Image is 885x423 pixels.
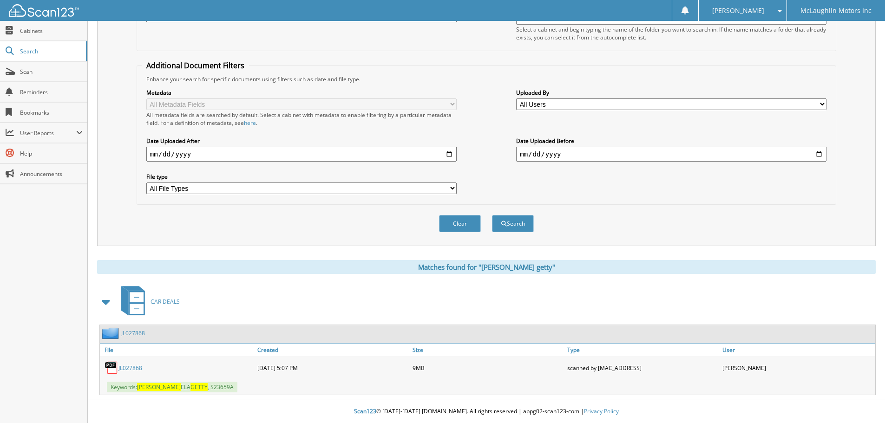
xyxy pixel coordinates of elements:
[410,344,565,356] a: Size
[244,119,256,127] a: here
[20,109,83,117] span: Bookmarks
[116,283,180,320] a: CAR DEALS
[20,129,76,137] span: User Reports
[146,111,457,127] div: All metadata fields are searched by default. Select a cabinet with metadata to enable filtering b...
[255,358,410,377] div: [DATE] 5:07 PM
[720,358,875,377] div: [PERSON_NAME]
[492,215,534,232] button: Search
[137,383,181,391] span: [PERSON_NAME]
[107,382,237,392] span: Keywords: ELA , S23659A
[20,27,83,35] span: Cabinets
[105,361,118,375] img: PDF.png
[9,4,79,17] img: scan123-logo-white.svg
[151,298,180,306] span: CAR DEALS
[410,358,565,377] div: 9MB
[100,344,255,356] a: File
[839,378,885,423] iframe: Chat Widget
[20,170,83,178] span: Announcements
[121,329,145,337] a: JL027868
[190,383,208,391] span: GETTY
[142,60,249,71] legend: Additional Document Filters
[146,137,457,145] label: Date Uploaded After
[142,75,831,83] div: Enhance your search for specific documents using filters such as date and file type.
[354,407,376,415] span: Scan123
[516,147,826,162] input: end
[146,147,457,162] input: start
[800,8,872,13] span: McLaughlin Motors Inc
[146,89,457,97] label: Metadata
[102,327,121,339] img: folder2.png
[88,400,885,423] div: © [DATE]-[DATE] [DOMAIN_NAME]. All rights reserved | appg02-scan123-com |
[720,344,875,356] a: User
[516,26,826,41] div: Select a cabinet and begin typing the name of the folder you want to search in. If the name match...
[565,344,720,356] a: Type
[118,364,142,372] a: JL027868
[20,47,81,55] span: Search
[146,173,457,181] label: File type
[516,89,826,97] label: Uploaded By
[712,8,764,13] span: [PERSON_NAME]
[565,358,720,377] div: scanned by [MAC_ADDRESS]
[20,68,83,76] span: Scan
[20,150,83,157] span: Help
[20,88,83,96] span: Reminders
[255,344,410,356] a: Created
[439,215,481,232] button: Clear
[97,260,876,274] div: Matches found for "[PERSON_NAME] getty"
[584,407,619,415] a: Privacy Policy
[516,137,826,145] label: Date Uploaded Before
